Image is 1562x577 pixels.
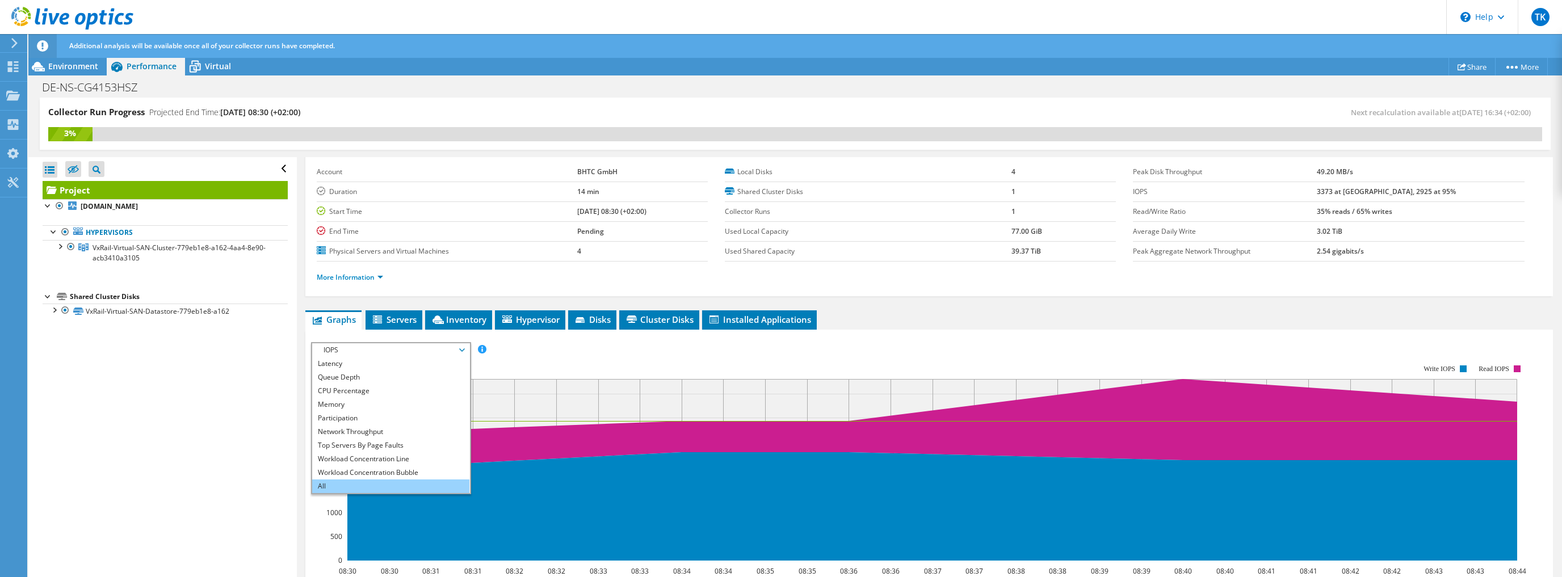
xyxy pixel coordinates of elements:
b: [DOMAIN_NAME] [81,201,138,211]
text: 08:31 [422,566,439,576]
a: VxRail-Virtual-SAN-Datastore-779eb1e8-a162 [43,304,288,318]
text: 08:36 [839,566,857,576]
text: 08:41 [1257,566,1275,576]
text: 08:42 [1383,566,1400,576]
span: IOPS [318,343,464,357]
label: Average Daily Write [1133,226,1317,237]
text: 08:34 [673,566,690,576]
li: Workload Concentration Line [312,452,469,466]
text: 08:32 [505,566,523,576]
b: 49.20 MB/s [1317,167,1353,176]
text: 08:33 [589,566,607,576]
li: Top Servers By Page Faults [312,439,469,452]
b: 3373 at [GEOGRAPHIC_DATA], 2925 at 95% [1317,187,1456,196]
span: Installed Applications [708,314,811,325]
li: CPU Percentage [312,384,469,398]
label: End Time [317,226,577,237]
b: 14 min [577,187,599,196]
a: Project [43,181,288,199]
a: [DOMAIN_NAME] [43,199,288,214]
div: 3% [48,127,93,140]
h1: DE-NS-CG4153HSZ [37,81,156,94]
text: 08:40 [1174,566,1191,576]
text: 08:39 [1090,566,1108,576]
span: Cluster Disks [625,314,694,325]
text: 08:35 [798,566,816,576]
text: 08:36 [881,566,899,576]
b: 77.00 GiB [1011,226,1042,236]
li: Queue Depth [312,370,469,384]
text: 08:33 [631,566,648,576]
label: Account [317,166,577,178]
a: More Information [317,272,383,282]
label: Read/Write Ratio [1133,206,1317,217]
span: Environment [48,61,98,71]
text: 08:43 [1466,566,1484,576]
b: 4 [577,246,581,256]
b: 3.02 TiB [1317,226,1342,236]
text: Write IOPS [1424,365,1455,373]
text: 08:35 [756,566,774,576]
svg: \n [1460,12,1471,22]
span: Hypervisor [501,314,560,325]
text: 08:41 [1299,566,1317,576]
b: 35% reads / 65% writes [1317,207,1392,216]
span: Graphs [311,314,356,325]
text: 08:31 [464,566,481,576]
label: Peak Disk Throughput [1133,166,1317,178]
text: 08:32 [547,566,565,576]
label: Shared Cluster Disks [725,186,1011,197]
a: Share [1448,58,1496,75]
b: Pending [577,226,604,236]
span: Next recalculation available at [1351,107,1536,117]
text: 0 [338,555,342,565]
b: 1 [1011,207,1015,216]
text: 08:43 [1425,566,1442,576]
span: Additional analysis will be available once all of your collector runs have completed. [69,41,335,50]
label: Peak Aggregate Network Throughput [1133,246,1317,257]
li: Memory [312,398,469,411]
b: [DATE] 08:30 (+02:00) [577,207,646,216]
span: Disks [574,314,611,325]
label: Collector Runs [725,206,1011,217]
li: Latency [312,357,469,370]
span: TK [1531,8,1550,26]
li: Network Throughput [312,425,469,439]
b: 1 [1011,187,1015,196]
label: Used Local Capacity [725,226,1011,237]
text: 08:38 [1007,566,1024,576]
text: 1000 [326,508,342,517]
text: 08:37 [923,566,941,576]
text: Read IOPS [1479,365,1509,373]
b: BHTC GmbH [577,167,618,176]
text: 08:37 [965,566,982,576]
text: 08:30 [380,566,398,576]
a: VxRail-Virtual-SAN-Cluster-779eb1e8-a162-4aa4-8e90-acb3410a3105 [43,240,288,265]
h4: Projected End Time: [149,106,300,119]
span: VxRail-Virtual-SAN-Cluster-779eb1e8-a162-4aa4-8e90-acb3410a3105 [93,243,266,263]
a: More [1495,58,1548,75]
label: Used Shared Capacity [725,246,1011,257]
text: 500 [330,532,342,541]
text: 08:38 [1048,566,1066,576]
label: Local Disks [725,166,1011,178]
label: Start Time [317,206,577,217]
li: Participation [312,411,469,425]
text: 08:42 [1341,566,1359,576]
label: Physical Servers and Virtual Machines [317,246,577,257]
label: Duration [317,186,577,197]
text: 08:34 [714,566,732,576]
b: 2.54 gigabits/s [1317,246,1364,256]
label: IOPS [1133,186,1317,197]
span: Inventory [431,314,486,325]
span: [DATE] 08:30 (+02:00) [220,107,300,117]
li: All [312,479,469,493]
span: Performance [127,61,177,71]
a: Hypervisors [43,225,288,240]
li: Workload Concentration Bubble [312,466,469,479]
span: Servers [371,314,417,325]
b: 39.37 TiB [1011,246,1041,256]
div: Shared Cluster Disks [70,290,288,304]
text: 08:39 [1132,566,1150,576]
text: 08:40 [1216,566,1233,576]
